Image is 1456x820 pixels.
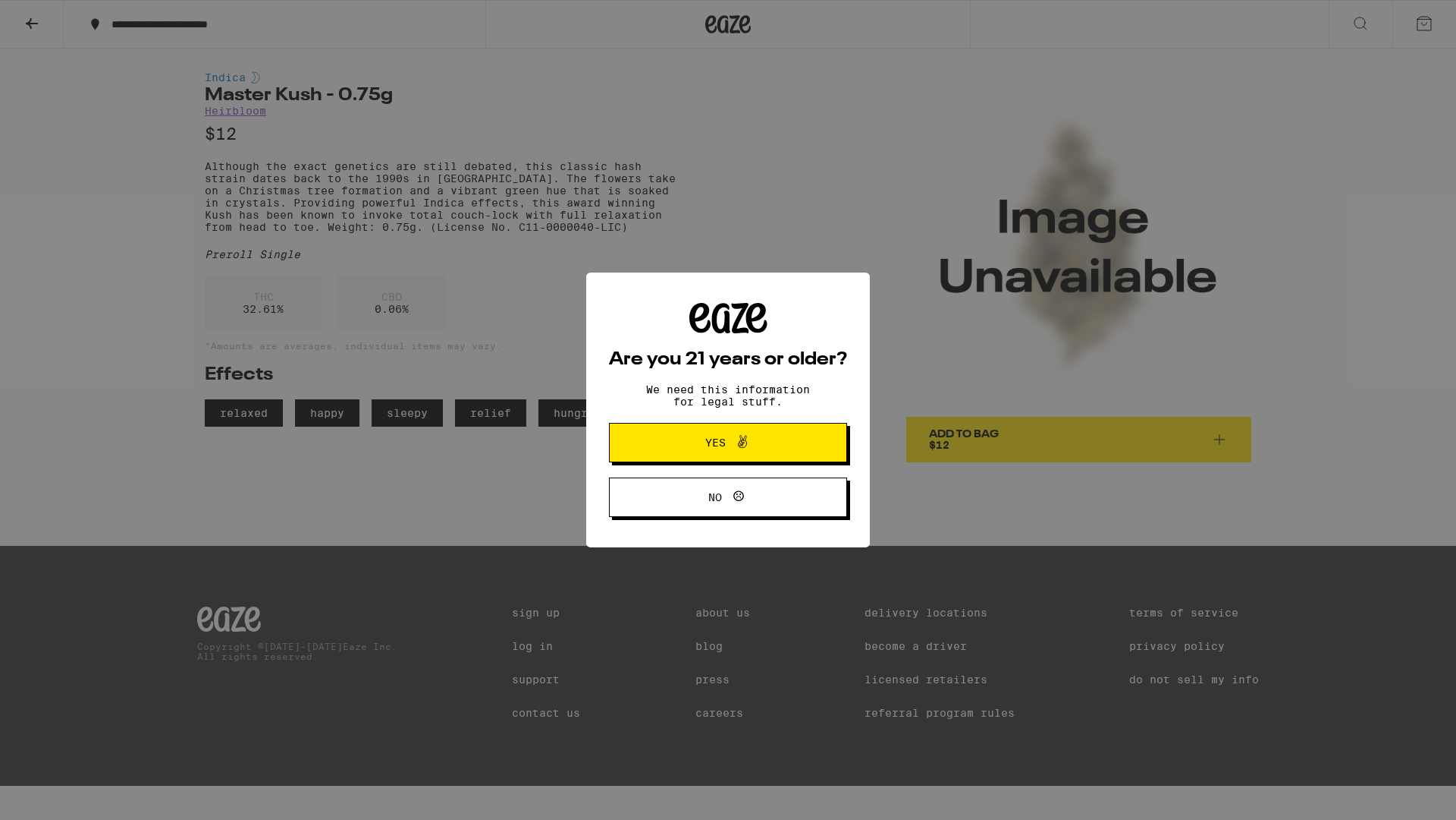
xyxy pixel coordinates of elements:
[609,423,847,462] button: Yes
[705,437,726,448] span: Yes
[633,383,823,408] p: We need this information for legal stuff.
[1361,774,1441,812] iframe: Opens a widget where you can find more information
[609,478,847,517] button: No
[708,492,722,503] span: No
[609,351,847,369] h2: Are you 21 years or older?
